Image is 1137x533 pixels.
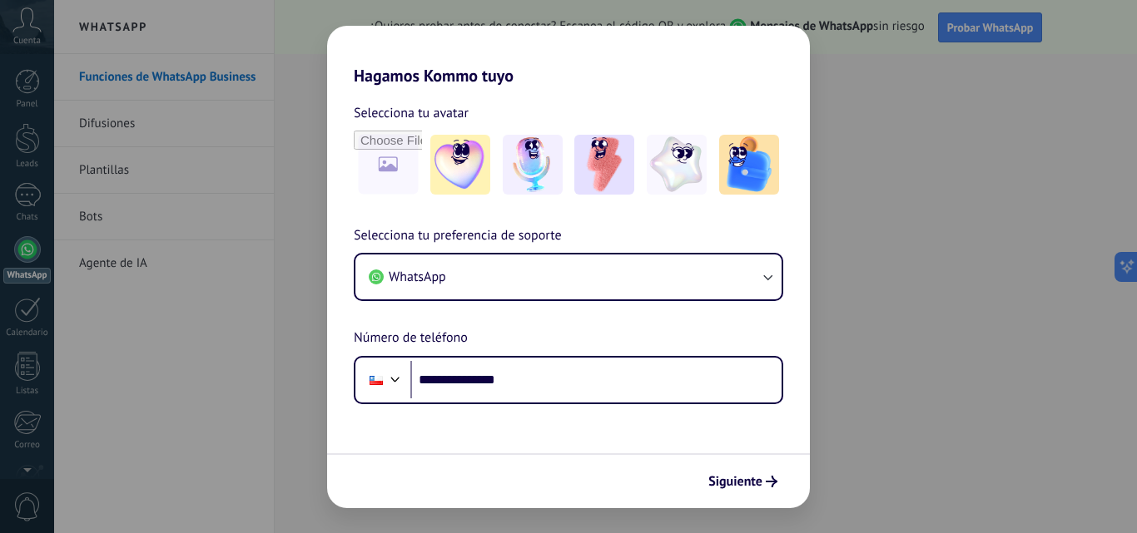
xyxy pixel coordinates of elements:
[574,135,634,195] img: -3.jpeg
[327,26,810,86] h2: Hagamos Kommo tuyo
[647,135,707,195] img: -4.jpeg
[708,476,762,487] span: Siguiente
[503,135,563,195] img: -2.jpeg
[354,102,469,124] span: Selecciona tu avatar
[354,225,562,247] span: Selecciona tu preferencia de soporte
[701,467,785,496] button: Siguiente
[355,254,782,299] button: WhatsApp
[719,135,779,195] img: -5.jpeg
[360,363,392,397] div: Chile: + 56
[430,135,490,195] img: -1.jpeg
[389,269,446,285] span: WhatsApp
[354,328,468,349] span: Número de teléfono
